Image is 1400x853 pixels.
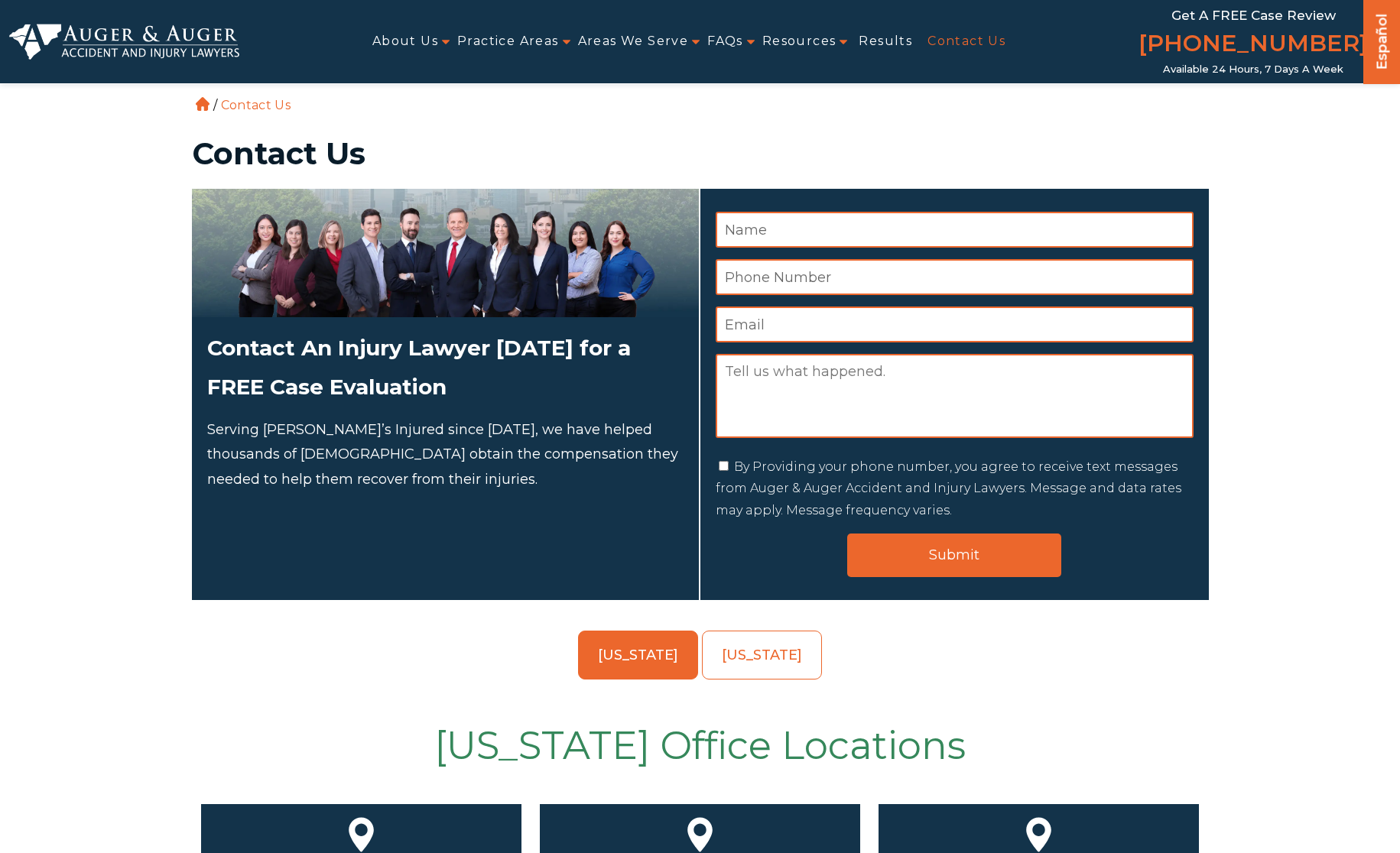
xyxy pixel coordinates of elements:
[201,719,1200,773] h2: [US_STATE] Office Locations
[457,24,559,59] a: Practice Areas
[859,24,912,59] a: Results
[1171,8,1336,23] span: Get a FREE Case Review
[716,259,1194,295] input: Phone Number
[702,631,822,679] a: [US_STATE]
[927,24,1005,59] a: Contact Us
[207,417,684,491] p: Serving [PERSON_NAME]’s Injured since [DATE], we have helped thousands of [DEMOGRAPHIC_DATA] obta...
[207,329,684,406] h2: Contact An Injury Lawyer [DATE] for a FREE Case Evaluation
[578,24,689,59] a: Areas We Serve
[578,631,698,679] a: [US_STATE]
[762,24,836,59] a: Resources
[217,98,294,112] li: Contact Us
[9,24,239,59] img: Auger & Auger Accident and Injury Lawyers Logo
[192,189,699,317] img: Attorneys
[1163,63,1343,76] span: Available 24 Hours, 7 Days a Week
[196,97,210,111] a: Home
[847,534,1061,577] input: Submit
[716,459,1181,518] label: By Providing your phone number, you agree to receive text messages from Auger & Auger Accident an...
[716,306,1194,342] input: Email
[716,212,1194,248] input: Name
[707,24,743,59] a: FAQs
[1139,27,1368,63] a: [PHONE_NUMBER]
[192,138,1209,169] h1: Contact Us
[372,24,438,59] a: About Us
